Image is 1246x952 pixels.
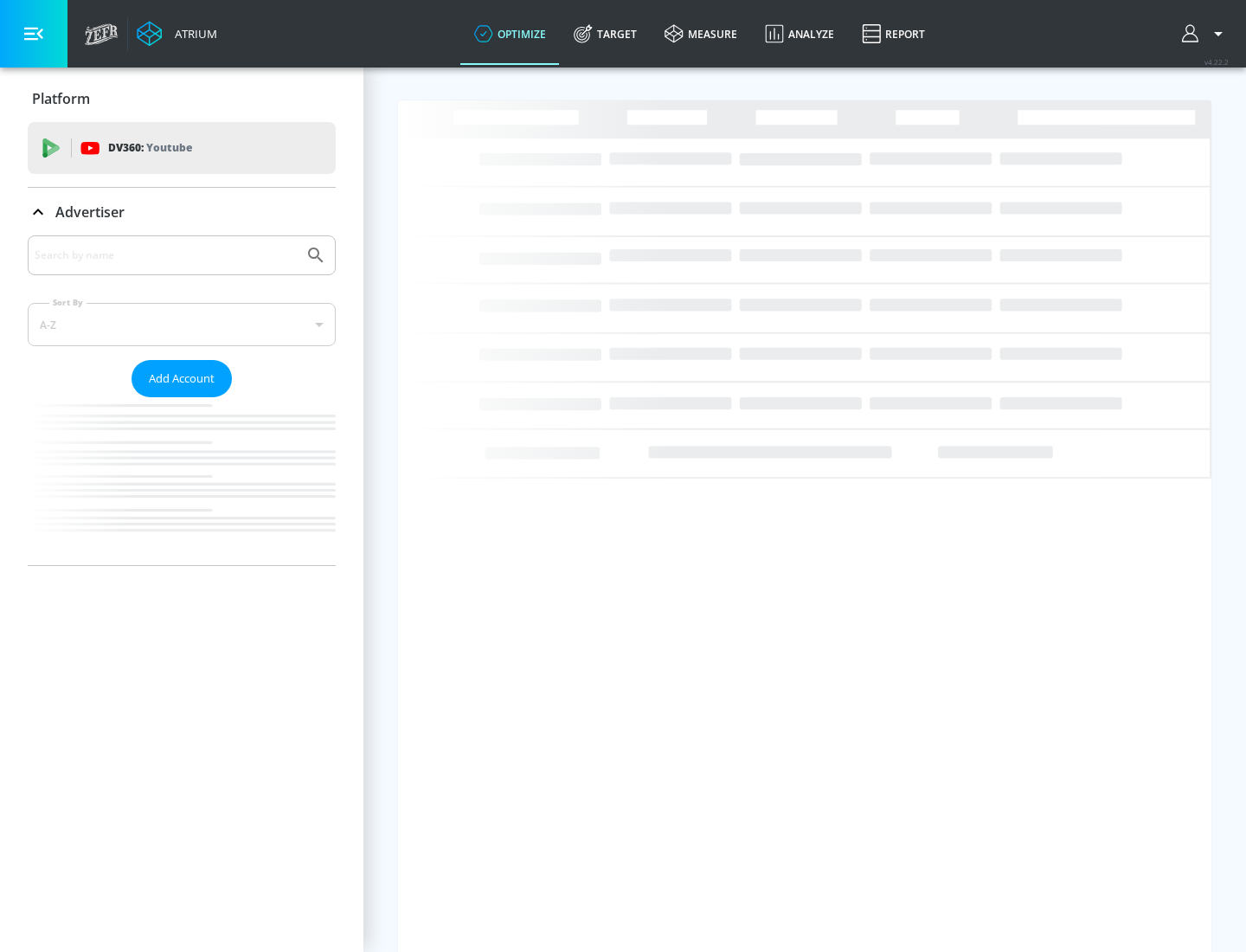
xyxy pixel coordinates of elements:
[32,89,90,108] p: Platform
[28,235,336,565] div: Advertiser
[651,3,751,65] a: measure
[35,244,297,267] input: Search by name
[137,21,217,47] a: Atrium
[55,203,125,222] p: Advertiser
[168,26,217,42] div: Atrium
[460,3,560,65] a: optimize
[28,397,336,565] nav: list of Advertiser
[49,297,87,308] label: Sort By
[132,360,232,397] button: Add Account
[751,3,848,65] a: Analyze
[1204,57,1229,67] span: v 4.22.2
[28,74,336,123] div: Platform
[149,369,215,389] span: Add Account
[28,122,336,174] div: DV360: Youtube
[108,138,192,158] p: DV360:
[848,3,939,65] a: Report
[560,3,651,65] a: Target
[146,138,192,157] p: Youtube
[28,303,336,346] div: A-Z
[28,188,336,236] div: Advertiser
